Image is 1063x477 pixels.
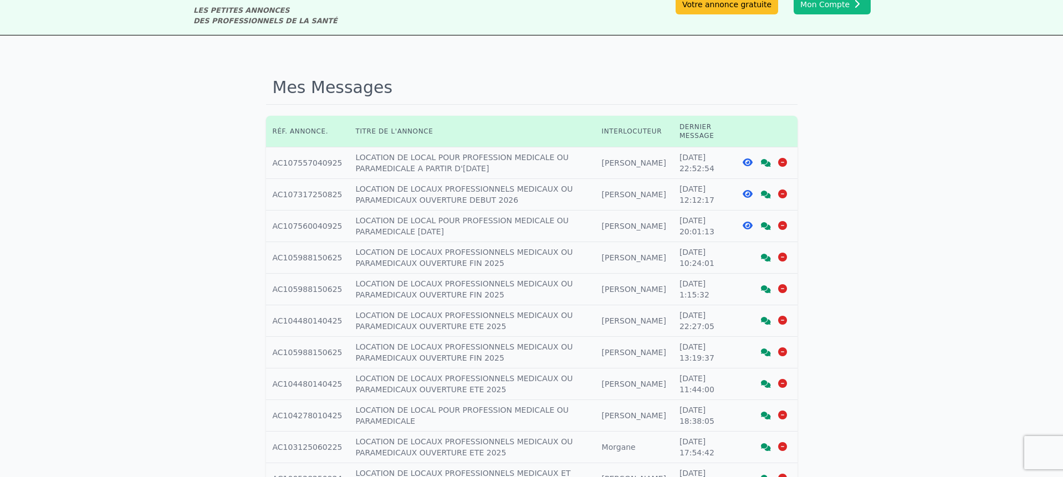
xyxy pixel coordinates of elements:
[595,147,673,179] td: [PERSON_NAME]
[673,368,735,400] td: [DATE] 11:44:00
[743,158,753,167] i: Voir l'annonce
[673,432,735,463] td: [DATE] 17:54:42
[266,242,349,274] td: AC105988150625
[673,274,735,305] td: [DATE] 1:15:32
[761,222,771,230] i: Voir la discussion
[193,5,354,26] div: LES PETITES ANNONCES DES PROFESSIONNELS DE LA SANTÉ
[778,347,787,356] i: Supprimer la discussion
[349,147,595,179] td: LOCATION DE LOCAL POUR PROFESSION MEDICALE OU PARAMEDICALE A PARTIR D'[DATE]
[673,242,735,274] td: [DATE] 10:24:01
[349,432,595,463] td: LOCATION DE LOCAUX PROFESSIONNELS MEDICAUX OU PARAMEDICAUX OUVERTURE ETE 2025
[761,254,771,261] i: Voir la discussion
[266,116,349,147] th: Réf. annonce.
[778,379,787,388] i: Supprimer la discussion
[349,211,595,242] td: LOCATION DE LOCAL POUR PROFESSION MEDICALE OU PARAMEDICALE [DATE]
[349,368,595,400] td: LOCATION DE LOCAUX PROFESSIONNELS MEDICAUX OU PARAMEDICAUX OUVERTURE ETE 2025
[778,442,787,451] i: Supprimer la discussion
[349,305,595,337] td: LOCATION DE LOCAUX PROFESSIONNELS MEDICAUX OU PARAMEDICAUX OUVERTURE ETE 2025
[595,305,673,337] td: [PERSON_NAME]
[595,116,673,147] th: Interlocuteur
[761,191,771,198] i: Voir la discussion
[778,253,787,261] i: Supprimer la discussion
[349,179,595,211] td: LOCATION DE LOCAUX PROFESSIONNELS MEDICAUX OU PARAMEDICAUX OUVERTURE DEBUT 2026
[595,211,673,242] td: [PERSON_NAME]
[595,242,673,274] td: [PERSON_NAME]
[595,179,673,211] td: [PERSON_NAME]
[266,400,349,432] td: AC104278010425
[778,189,787,198] i: Supprimer la discussion
[778,411,787,419] i: Supprimer la discussion
[673,147,735,179] td: [DATE] 22:52:54
[266,368,349,400] td: AC104480140425
[673,337,735,368] td: [DATE] 13:19:37
[761,412,771,419] i: Voir la discussion
[595,274,673,305] td: [PERSON_NAME]
[595,337,673,368] td: [PERSON_NAME]
[778,221,787,230] i: Supprimer la discussion
[266,211,349,242] td: AC107560040925
[595,400,673,432] td: [PERSON_NAME]
[266,432,349,463] td: AC103125060225
[761,443,771,451] i: Voir la discussion
[673,179,735,211] td: [DATE] 12:12:17
[349,400,595,432] td: LOCATION DE LOCAL POUR PROFESSION MEDICALE OU PARAMEDICALE
[761,317,771,325] i: Voir la discussion
[266,71,798,105] h1: Mes Messages
[673,400,735,432] td: [DATE] 18:38:05
[743,189,753,198] i: Voir l'annonce
[761,380,771,388] i: Voir la discussion
[673,305,735,337] td: [DATE] 22:27:05
[743,221,753,230] i: Voir l'annonce
[349,337,595,368] td: LOCATION DE LOCAUX PROFESSIONNELS MEDICAUX OU PARAMEDICAUX OUVERTURE FIN 2025
[266,337,349,368] td: AC105988150625
[266,147,349,179] td: AC107557040925
[266,274,349,305] td: AC105988150625
[761,348,771,356] i: Voir la discussion
[349,116,595,147] th: Titre de l'annonce
[595,432,673,463] td: Morgane
[673,116,735,147] th: Dernier message
[673,211,735,242] td: [DATE] 20:01:13
[778,158,787,167] i: Supprimer la discussion
[266,305,349,337] td: AC104480140425
[266,179,349,211] td: AC107317250825
[778,284,787,293] i: Supprimer la discussion
[349,274,595,305] td: LOCATION DE LOCAUX PROFESSIONNELS MEDICAUX OU PARAMEDICAUX OUVERTURE FIN 2025
[778,316,787,325] i: Supprimer la discussion
[761,285,771,293] i: Voir la discussion
[595,368,673,400] td: [PERSON_NAME]
[349,242,595,274] td: LOCATION DE LOCAUX PROFESSIONNELS MEDICAUX OU PARAMEDICAUX OUVERTURE FIN 2025
[761,159,771,167] i: Voir la discussion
